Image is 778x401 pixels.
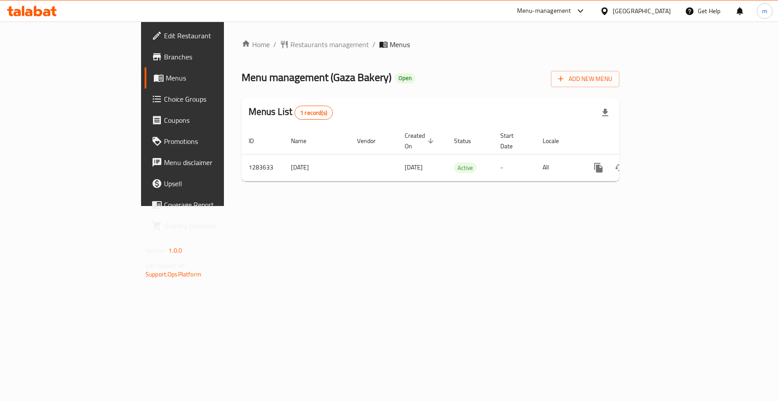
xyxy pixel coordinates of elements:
td: [DATE] [284,154,350,181]
th: Actions [581,128,680,155]
span: Choice Groups [164,94,264,104]
span: Start Date [500,130,525,151]
a: Upsell [145,173,271,194]
span: Menu management ( Gaza Bakery ) [242,67,391,87]
a: Menus [145,67,271,88]
a: Coverage Report [145,194,271,215]
span: Menus [166,73,264,83]
span: Created On [405,130,436,151]
button: Add New Menu [551,71,619,87]
span: 1.0.0 [168,245,182,256]
a: Restaurants management [280,39,369,50]
span: Get support on: [145,260,186,271]
button: Change Status [609,157,630,178]
a: Menu disclaimer [145,152,271,173]
span: Restaurants management [290,39,369,50]
li: / [273,39,276,50]
a: Choice Groups [145,88,271,110]
span: Locale [543,136,570,146]
a: Promotions [145,131,271,152]
span: Coverage Report [164,199,264,210]
span: Coupons [164,115,264,125]
h2: Menus List [249,105,333,120]
span: Promotions [164,136,264,147]
div: [GEOGRAPHIC_DATA] [613,6,671,16]
a: Support.OpsPlatform [145,269,201,280]
span: Add New Menu [558,74,612,85]
button: more [588,157,609,178]
span: Open [395,74,415,82]
span: Menu disclaimer [164,157,264,168]
nav: breadcrumb [242,39,619,50]
span: Vendor [357,136,387,146]
span: Name [291,136,318,146]
div: Menu-management [517,6,571,16]
span: ID [249,136,265,146]
span: [DATE] [405,162,423,173]
div: Export file [595,102,616,123]
span: Grocery Checklist [164,221,264,231]
table: enhanced table [242,128,680,181]
a: Coupons [145,110,271,131]
a: Edit Restaurant [145,25,271,46]
span: Branches [164,52,264,62]
a: Branches [145,46,271,67]
a: Grocery Checklist [145,215,271,236]
span: Version: [145,245,167,256]
span: m [762,6,767,16]
td: - [493,154,536,181]
span: Upsell [164,178,264,189]
td: All [536,154,581,181]
span: 1 record(s) [295,109,332,117]
span: Menus [390,39,410,50]
span: Status [454,136,483,146]
div: Total records count [294,106,333,120]
span: Edit Restaurant [164,30,264,41]
li: / [372,39,376,50]
span: Active [454,163,476,173]
div: Open [395,73,415,84]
